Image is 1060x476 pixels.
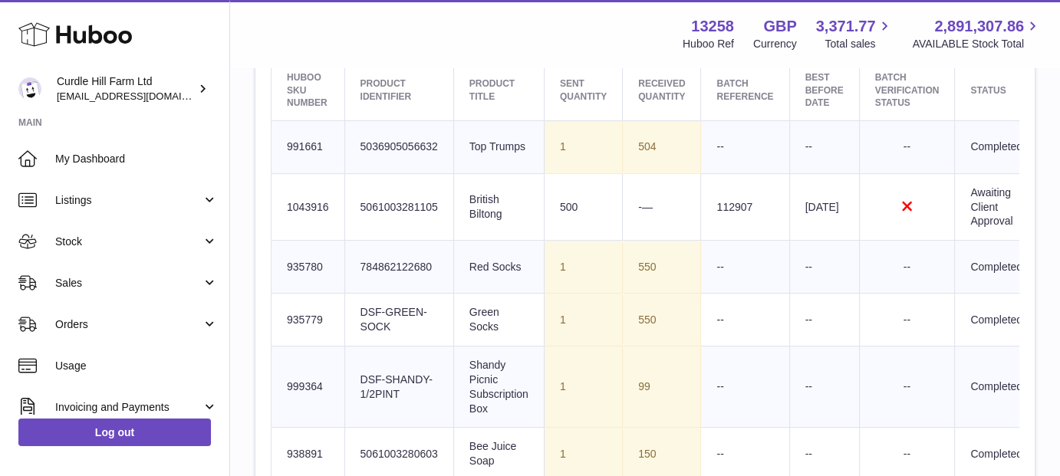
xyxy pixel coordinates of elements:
[18,419,211,446] a: Log out
[544,60,622,121] th: Sent Quantity
[272,120,345,173] td: 991661
[623,120,701,173] td: 504
[623,294,701,346] td: 550
[683,37,734,51] div: Huboo Ref
[544,173,622,241] td: 500
[453,346,544,428] td: Shandy Picnic Subscription Box
[701,120,789,173] td: --
[789,120,859,173] td: --
[272,294,345,346] td: 935779
[453,120,544,173] td: Top Trumps
[789,60,859,121] th: Best Before Date
[55,276,202,291] span: Sales
[955,120,1039,173] td: Completed
[955,346,1039,428] td: Completed
[544,120,622,173] td: 1
[272,241,345,294] td: 935780
[453,241,544,294] td: Red Socks
[18,77,41,100] img: internalAdmin-13258@internal.huboo.com
[544,241,622,294] td: 1
[934,16,1024,37] span: 2,891,307.86
[344,120,453,173] td: 5036905056632
[272,346,345,428] td: 999364
[344,173,453,241] td: 5061003281105
[763,16,796,37] strong: GBP
[955,60,1039,121] th: Status
[875,260,940,274] div: --
[55,359,218,373] span: Usage
[453,294,544,346] td: Green Socks
[623,173,701,241] td: -—
[57,90,225,102] span: [EMAIL_ADDRESS][DOMAIN_NAME]
[55,152,218,166] span: My Dashboard
[789,346,859,428] td: --
[344,60,453,121] th: Product Identifier
[544,294,622,346] td: 1
[701,173,789,241] td: 112907
[789,173,859,241] td: [DATE]
[57,74,195,103] div: Curdle Hill Farm Ltd
[344,346,453,428] td: DSF-SHANDY-1/2PINT
[875,379,940,394] div: --
[623,346,701,428] td: 99
[691,16,734,37] strong: 13258
[272,60,345,121] th: Huboo SKU Number
[344,294,453,346] td: DSF-GREEN-SOCK
[955,294,1039,346] td: Completed
[55,400,202,415] span: Invoicing and Payments
[955,241,1039,294] td: Completed
[875,140,940,154] div: --
[816,16,894,51] a: 3,371.77 Total sales
[453,173,544,241] td: British Biltong
[912,37,1042,51] span: AVAILABLE Stock Total
[623,241,701,294] td: 550
[55,235,202,249] span: Stock
[789,241,859,294] td: --
[701,241,789,294] td: --
[453,60,544,121] th: Product title
[789,294,859,346] td: --
[912,16,1042,51] a: 2,891,307.86 AVAILABLE Stock Total
[875,447,940,461] div: --
[701,60,789,121] th: Batch Reference
[272,173,345,241] td: 1043916
[955,173,1039,241] td: Awaiting Client Approval
[55,317,202,332] span: Orders
[753,37,797,51] div: Currency
[55,193,202,208] span: Listings
[701,346,789,428] td: --
[825,37,893,51] span: Total sales
[875,313,940,327] div: --
[544,346,622,428] td: 1
[344,241,453,294] td: 784862122680
[859,60,955,121] th: Batch Verification Status
[816,16,876,37] span: 3,371.77
[701,294,789,346] td: --
[623,60,701,121] th: Received Quantity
